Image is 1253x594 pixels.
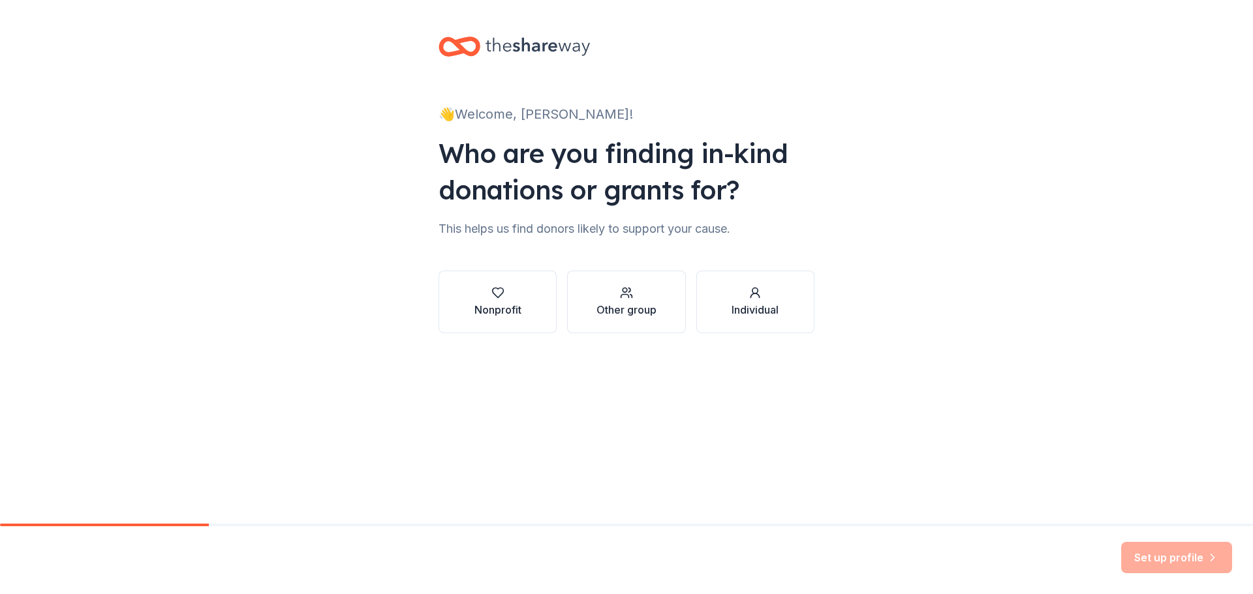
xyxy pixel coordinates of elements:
div: 👋 Welcome, [PERSON_NAME]! [439,104,814,125]
button: Nonprofit [439,271,557,333]
div: Individual [732,302,779,318]
div: Other group [596,302,657,318]
button: Other group [567,271,685,333]
div: Who are you finding in-kind donations or grants for? [439,135,814,208]
button: Individual [696,271,814,333]
div: Nonprofit [474,302,521,318]
div: This helps us find donors likely to support your cause. [439,218,814,239]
